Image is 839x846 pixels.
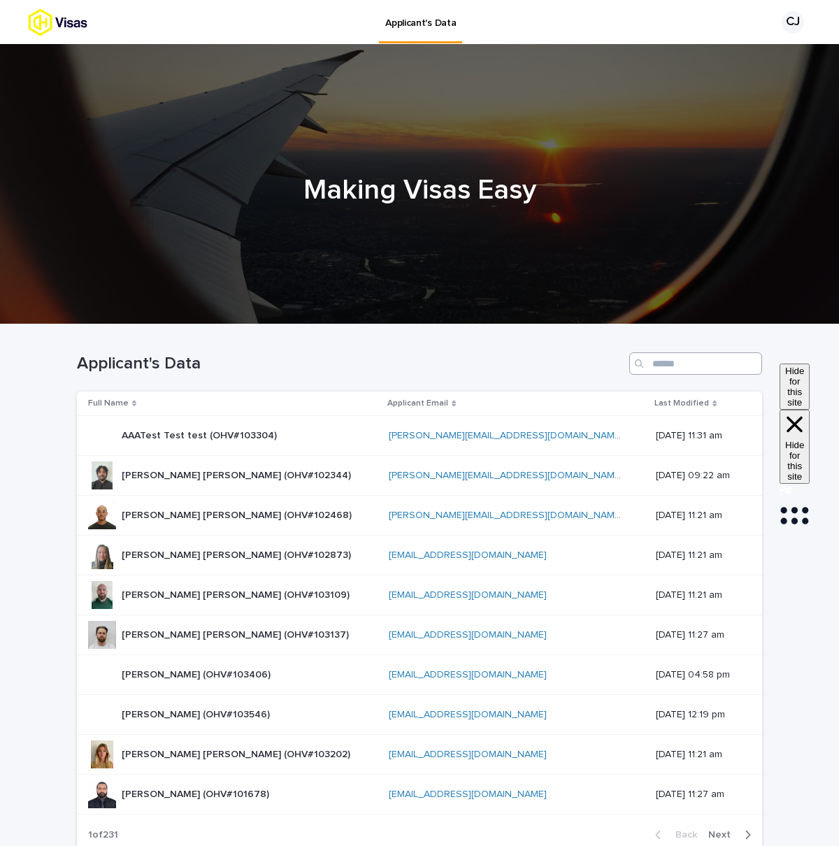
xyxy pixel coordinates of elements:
p: [DATE] 11:21 am [656,749,740,761]
tr: [PERSON_NAME] [PERSON_NAME] (OHV#102873)[PERSON_NAME] [PERSON_NAME] (OHV#102873) [EMAIL_ADDRESS][... [77,536,762,575]
h1: Making Visas Easy [77,173,762,207]
p: [DATE] 11:21 am [656,510,740,522]
a: [EMAIL_ADDRESS][DOMAIN_NAME] [389,710,547,719]
p: [PERSON_NAME] [PERSON_NAME] (OHV#103109) [122,587,352,601]
input: Search [629,352,762,375]
p: [DATE] 11:31 am [656,430,740,442]
p: Full Name [88,396,129,411]
p: [DATE] 11:27 am [656,629,740,641]
tr: [PERSON_NAME] (OHV#103406)[PERSON_NAME] (OHV#103406) [EMAIL_ADDRESS][DOMAIN_NAME] [DATE] 04:58 pm [77,655,762,695]
span: Next [708,830,739,840]
p: [PERSON_NAME] [PERSON_NAME] (OHV#102344) [122,467,354,482]
a: [EMAIL_ADDRESS][DOMAIN_NAME] [389,630,547,640]
button: Back [644,829,703,841]
a: [EMAIL_ADDRESS][DOMAIN_NAME] [389,750,547,759]
a: [EMAIL_ADDRESS][DOMAIN_NAME] [389,550,547,560]
p: [PERSON_NAME] (OHV#103546) [122,706,273,721]
a: [EMAIL_ADDRESS][DOMAIN_NAME] [389,670,547,680]
p: [DATE] 12:19 pm [656,709,740,721]
a: [EMAIL_ADDRESS][DOMAIN_NAME] [389,789,547,799]
p: [DATE] 09:22 am [656,470,740,482]
p: [PERSON_NAME] [PERSON_NAME] (OHV#103137) [122,626,352,641]
p: [DATE] 04:58 pm [656,669,740,681]
a: [EMAIL_ADDRESS][DOMAIN_NAME] [389,590,547,600]
img: tx8HrbJQv2PFQx4TXEq5 [28,8,137,36]
tr: [PERSON_NAME] [PERSON_NAME] (OHV#103137)[PERSON_NAME] [PERSON_NAME] (OHV#103137) [EMAIL_ADDRESS][... [77,615,762,655]
p: [DATE] 11:21 am [656,589,740,601]
a: [PERSON_NAME][EMAIL_ADDRESS][DOMAIN_NAME] [389,510,623,520]
a: [PERSON_NAME][EMAIL_ADDRESS][DOMAIN_NAME] [389,471,623,480]
tr: [PERSON_NAME] [PERSON_NAME] (OHV#102344)[PERSON_NAME] [PERSON_NAME] (OHV#102344) [PERSON_NAME][EM... [77,456,762,496]
tr: [PERSON_NAME] (OHV#101678)[PERSON_NAME] (OHV#101678) [EMAIL_ADDRESS][DOMAIN_NAME] [DATE] 11:27 am [77,775,762,815]
tr: AAATest Test test (OHV#103304)AAATest Test test (OHV#103304) [PERSON_NAME][EMAIL_ADDRESS][DOMAIN_... [77,416,762,456]
button: Next [703,829,762,841]
p: [DATE] 11:27 am [656,789,740,801]
div: CJ [782,11,804,34]
a: [PERSON_NAME][EMAIL_ADDRESS][DOMAIN_NAME] [389,431,623,440]
tr: [PERSON_NAME] [PERSON_NAME] (OHV#103202)[PERSON_NAME] [PERSON_NAME] (OHV#103202) [EMAIL_ADDRESS][... [77,735,762,775]
p: Aaron Nyameke Leroy Alexander Edwards-Mavinga (OHV#102468) [122,507,354,522]
p: [PERSON_NAME] (OHV#101678) [122,786,272,801]
tr: [PERSON_NAME] [PERSON_NAME] (OHV#102468)[PERSON_NAME] [PERSON_NAME] (OHV#102468) [PERSON_NAME][EM... [77,496,762,536]
p: [PERSON_NAME] (OHV#103406) [122,666,273,681]
tr: [PERSON_NAME] (OHV#103546)[PERSON_NAME] (OHV#103546) [EMAIL_ADDRESS][DOMAIN_NAME] [DATE] 12:19 pm [77,695,762,735]
p: Applicant Email [387,396,448,411]
tr: [PERSON_NAME] [PERSON_NAME] (OHV#103109)[PERSON_NAME] [PERSON_NAME] (OHV#103109) [EMAIL_ADDRESS][... [77,575,762,615]
p: AAATest Test test (OHV#103304) [122,427,280,442]
p: [PERSON_NAME] [PERSON_NAME] (OHV#103202) [122,746,353,761]
p: [PERSON_NAME] [PERSON_NAME] (OHV#102873) [122,547,354,561]
span: Back [667,830,697,840]
p: Last Modified [654,396,709,411]
h1: Applicant's Data [77,354,624,374]
p: [DATE] 11:21 am [656,550,740,561]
